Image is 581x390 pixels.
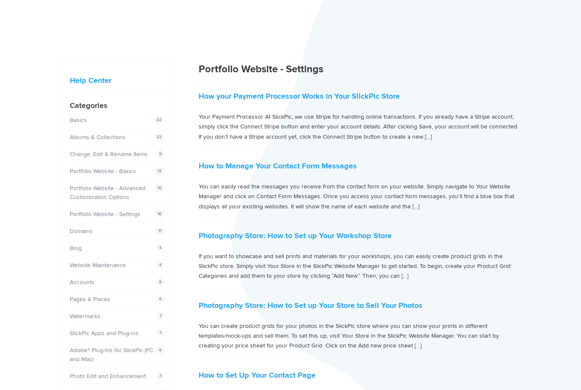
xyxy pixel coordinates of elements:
span: Portfolio Website - Settings [199,63,323,75]
a: Help Center [70,76,111,85]
a: How to Manage Your Contact Form Messages [199,161,357,171]
a: Portfolio Website - Settings [70,211,140,218]
a: Change, Edit & Rename Items [70,151,148,158]
a: Watermarks [70,313,100,320]
a: Photography Store: How to Set up Your Store to Sell Your Photos [199,301,422,310]
span: 8 [156,278,165,286]
a: Albums & Collections [70,134,125,141]
p: If you want to showcase and sell prints and materials for your workshops, you can easily create p... [199,251,520,281]
span: 7 [157,312,165,320]
a: Domains [70,228,93,235]
span: 9 [156,150,165,158]
span: 22 [154,116,165,124]
a: SlickPic Apps and Plug-ins [70,330,139,337]
a: How to Set Up Your Contact Page [199,370,316,380]
span: 4 [156,244,165,252]
h4: Categories [70,100,167,111]
a: Pages & Places [70,296,110,303]
span: 4 [156,261,165,269]
a: Photography Store: How to Set up Your Workshop Store [199,231,392,240]
a: Portfolio Website - Advanced Customization Options [70,185,145,201]
a: How your Payment Processor Works in Your SlickPic Store [199,91,400,101]
span: 22 [154,133,165,141]
a: Photo Edit and Enhancement [70,373,146,380]
span: 8 [156,295,165,303]
p: You can easily read the messages you receive from the contact form on your website. Simply naviga... [199,182,520,211]
a: Blog [70,245,82,252]
a: Basics [70,117,87,124]
a: Adobe® Plug-Ins for SlickPic (PC and Mac) [70,347,153,363]
p: Your Payment Processor At SlickPic, we use Stripe for handling online transactions. If you alread... [199,112,520,142]
span: 12 [154,167,165,175]
span: 16 [154,210,165,218]
span: 6 [156,346,165,354]
span: 10 [154,184,165,192]
a: Accounts [70,279,94,286]
p: You can create product grids for your photos in the SlickPic store where you can show your prints... [199,321,520,351]
span: 11 [155,227,165,235]
span: 7 [157,329,165,337]
a: Website Maintenance [70,262,126,269]
span: 3 [156,372,165,380]
a: Portfolio Website - Basics [70,168,136,175]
